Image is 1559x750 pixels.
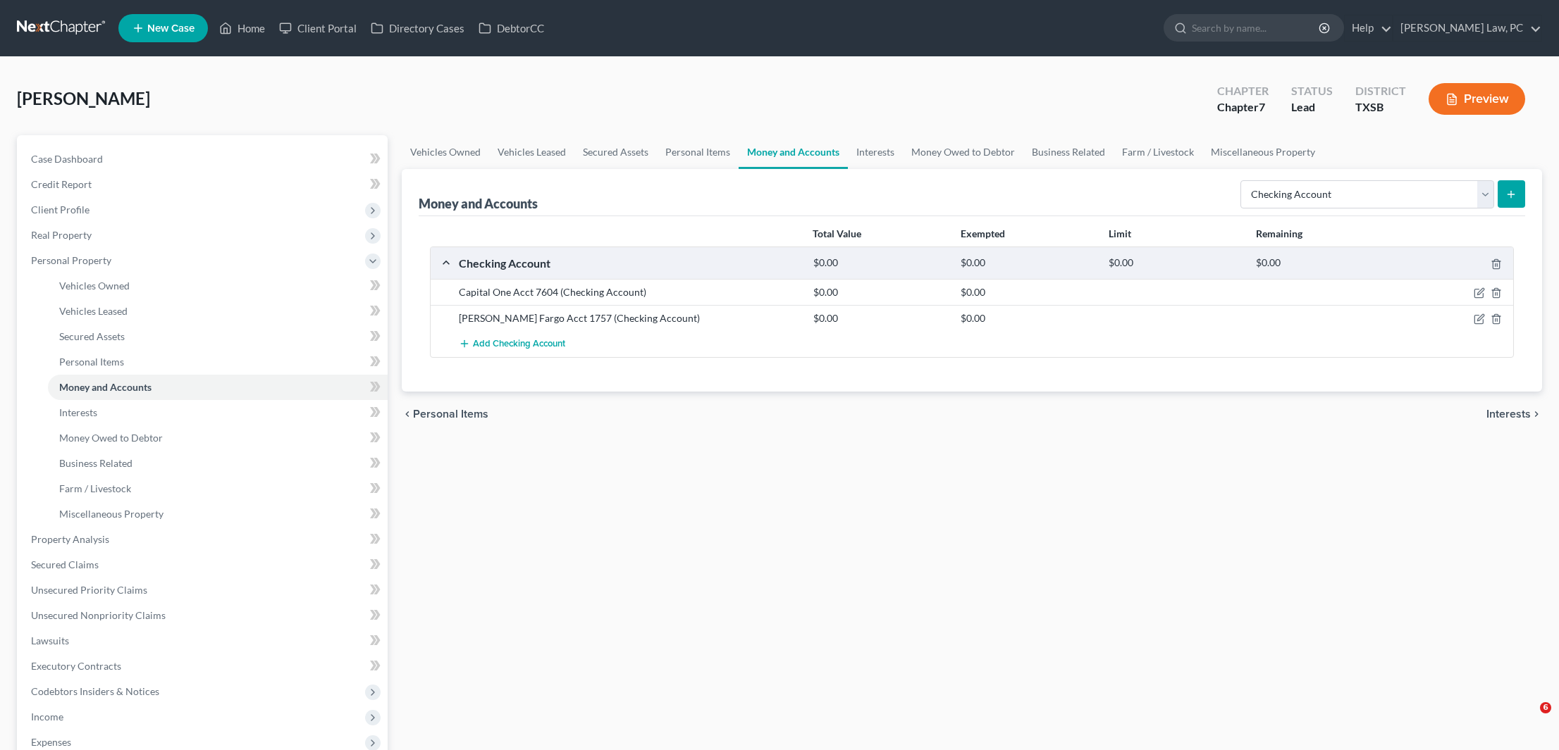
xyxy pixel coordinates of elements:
div: Lead [1291,99,1333,115]
input: Search by name... [1192,15,1321,41]
strong: Limit [1109,227,1131,239]
strong: Remaining [1256,227,1302,239]
iframe: Intercom live chat [1511,702,1545,736]
a: Secured Claims [20,552,388,577]
span: Secured Assets [59,330,125,342]
div: $0.00 [1249,256,1396,270]
div: $0.00 [1102,256,1249,270]
a: Unsecured Priority Claims [20,577,388,603]
a: Farm / Livestock [1114,135,1202,169]
a: Interests [48,400,388,425]
span: Personal Items [413,408,488,420]
a: Farm / Livestock [48,476,388,501]
a: Vehicles Leased [48,299,388,324]
span: Farm / Livestock [59,482,131,494]
a: Executory Contracts [20,654,388,679]
a: Help [1345,15,1392,41]
div: TXSB [1355,99,1406,115]
button: Interests chevron_right [1486,408,1542,420]
a: Business Related [48,451,388,476]
span: Personal Property [31,254,111,266]
span: Secured Claims [31,558,99,570]
a: Lawsuits [20,628,388,654]
a: Business Related [1023,135,1114,169]
a: Money and Accounts [739,135,848,169]
i: chevron_left [402,408,413,420]
span: Lawsuits [31,635,69,646]
span: Credit Report [31,178,92,190]
span: Codebtors Insiders & Notices [31,685,159,697]
a: Directory Cases [364,15,472,41]
a: Interests [848,135,903,169]
a: Vehicles Owned [48,273,388,299]
i: chevron_right [1531,408,1542,420]
span: Miscellaneous Property [59,508,164,520]
a: DebtorCC [472,15,551,41]
div: $0.00 [806,285,954,299]
a: Secured Assets [574,135,657,169]
span: Personal Items [59,356,124,368]
a: Client Portal [272,15,364,41]
a: Personal Items [657,135,739,169]
span: Vehicles Leased [59,305,128,317]
div: Checking Account [452,256,806,270]
span: Unsecured Nonpriority Claims [31,609,166,621]
span: Interests [1486,408,1531,420]
div: [PERSON_NAME] Fargo Acct 1757 (Checking Account) [452,311,806,325]
span: Business Related [59,457,133,469]
div: $0.00 [954,311,1101,325]
span: 7 [1259,100,1265,113]
button: chevron_left Personal Items [402,408,488,420]
div: $0.00 [806,311,954,325]
div: $0.00 [954,285,1101,299]
button: Add Checking Account [459,331,565,357]
span: Add Checking Account [473,339,565,350]
span: Client Profile [31,204,90,215]
span: Unsecured Priority Claims [31,584,147,596]
span: Vehicles Owned [59,280,130,292]
span: Property Analysis [31,533,109,545]
button: Preview [1429,83,1525,115]
div: Status [1291,83,1333,99]
a: Vehicles Leased [489,135,574,169]
span: Interests [59,406,97,418]
strong: Exempted [961,227,1005,239]
div: $0.00 [806,256,954,270]
div: Chapter [1217,83,1269,99]
a: Property Analysis [20,527,388,552]
div: Chapter [1217,99,1269,115]
span: Money Owed to Debtor [59,432,163,444]
a: Money Owed to Debtor [48,425,388,451]
span: Case Dashboard [31,153,103,165]
a: Home [212,15,272,41]
a: Money and Accounts [48,375,388,400]
span: Money and Accounts [59,381,152,393]
a: Miscellaneous Property [1202,135,1324,169]
a: [PERSON_NAME] Law, PC [1393,15,1541,41]
span: Income [31,711,63,723]
span: [PERSON_NAME] [17,88,150,108]
a: Secured Assets [48,324,388,349]
div: Capital One Acct 7604 (Checking Account) [452,285,806,299]
span: 6 [1540,702,1551,713]
a: Credit Report [20,172,388,197]
a: Unsecured Nonpriority Claims [20,603,388,628]
a: Case Dashboard [20,146,388,172]
span: Real Property [31,229,92,241]
span: Expenses [31,736,71,748]
div: Money and Accounts [419,195,538,212]
span: New Case [147,23,195,34]
span: Executory Contracts [31,660,121,672]
a: Miscellaneous Property [48,501,388,527]
strong: Total Value [813,227,861,239]
div: $0.00 [954,256,1101,270]
a: Vehicles Owned [402,135,489,169]
a: Personal Items [48,349,388,375]
a: Money Owed to Debtor [903,135,1023,169]
div: District [1355,83,1406,99]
